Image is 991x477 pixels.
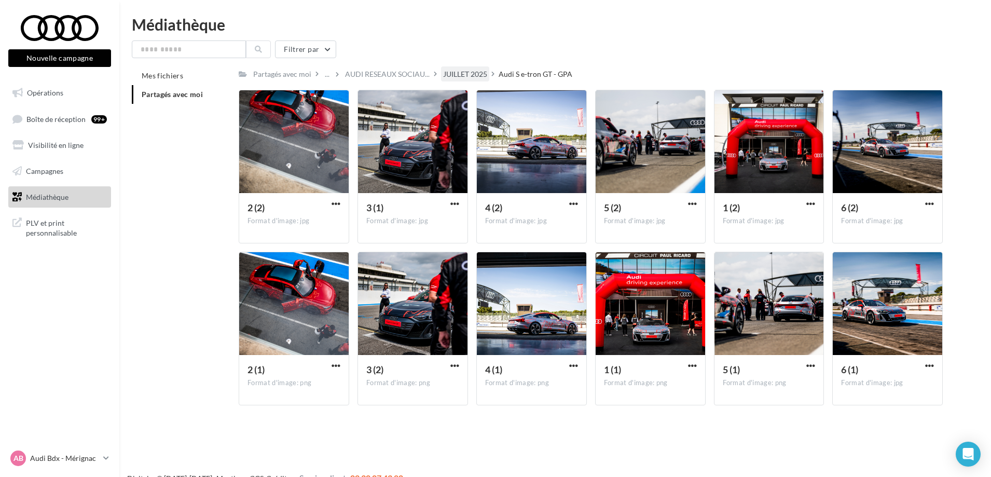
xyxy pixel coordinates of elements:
span: 3 (2) [366,364,383,375]
span: 2 (2) [247,202,265,213]
span: AB [13,453,23,464]
span: 1 (1) [604,364,621,375]
span: 4 (1) [485,364,502,375]
div: 99+ [91,115,107,124]
span: 3 (1) [366,202,383,213]
a: PLV et print personnalisable [6,212,113,242]
span: Boîte de réception [26,114,86,123]
a: AB Audi Bdx - Mérignac [8,448,111,468]
div: Format d'image: jpg [366,216,459,226]
span: Partagés avec moi [142,90,203,99]
span: Campagnes [26,167,63,175]
span: 5 (2) [604,202,621,213]
span: Mes fichiers [142,71,183,80]
div: JUILLET 2025 [443,69,487,79]
div: Format d'image: png [604,378,697,388]
div: Format d'image: jpg [841,216,934,226]
div: Format d'image: jpg [841,378,934,388]
div: Format d'image: jpg [604,216,697,226]
button: Filtrer par [275,40,336,58]
span: Visibilité en ligne [28,141,84,149]
div: Audi S e-tron GT - GPA [499,69,572,79]
div: Format d'image: jpg [247,216,340,226]
span: 4 (2) [485,202,502,213]
span: 5 (1) [723,364,740,375]
button: Nouvelle campagne [8,49,111,67]
div: Format d'image: png [723,378,816,388]
span: 6 (2) [841,202,858,213]
div: Open Intercom Messenger [956,442,981,467]
span: Médiathèque [26,192,68,201]
a: Boîte de réception99+ [6,108,113,130]
span: PLV et print personnalisable [26,216,107,238]
div: Format d'image: jpg [485,216,578,226]
div: Médiathèque [132,17,979,32]
a: Médiathèque [6,186,113,208]
span: AUDI RESEAUX SOCIAU... [345,69,430,79]
div: Format d'image: png [247,378,340,388]
div: Format d'image: jpg [723,216,816,226]
a: Campagnes [6,160,113,182]
span: Opérations [27,88,63,97]
a: Opérations [6,82,113,104]
span: 1 (2) [723,202,740,213]
div: Format d'image: png [366,378,459,388]
div: Format d'image: png [485,378,578,388]
p: Audi Bdx - Mérignac [30,453,99,464]
span: 6 (1) [841,364,858,375]
div: Partagés avec moi [253,69,311,79]
span: 2 (1) [247,364,265,375]
a: Visibilité en ligne [6,134,113,156]
div: ... [323,67,332,81]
